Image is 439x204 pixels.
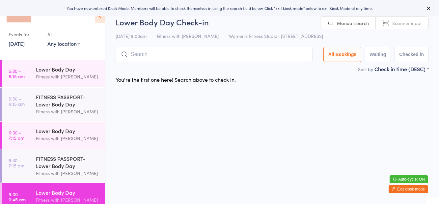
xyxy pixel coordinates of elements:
[9,191,26,202] time: 9:00 - 9:45 am
[2,60,105,87] a: 5:30 -6:15 amLower Body DayFitness with [PERSON_NAME]
[9,68,25,79] time: 5:30 - 6:15 am
[9,29,41,40] div: Events for
[2,149,105,183] a: 6:30 -7:15 amFITNESS PASSPORT- Lower Body DayFitness with [PERSON_NAME]
[36,189,99,196] div: Lower Body Day
[116,16,429,27] h2: Lower Body Day Check-in
[36,196,99,204] div: Fitness with [PERSON_NAME]
[9,40,25,47] a: [DATE]
[116,76,236,83] div: You're the first one here! Search above to check in.
[392,20,422,26] span: Scanner input
[2,88,105,121] a: 5:30 -6:15 amFITNESS PASSPORT- Lower Body DayFitness with [PERSON_NAME]
[9,96,25,106] time: 5:30 - 6:15 am
[374,65,429,73] div: Check in time (DESC)
[390,175,428,183] button: Auto-cycle: ON
[389,185,428,193] button: Exit kiosk mode
[36,73,99,80] div: Fitness with [PERSON_NAME]
[47,40,80,47] div: Any location
[323,47,362,62] button: All Bookings
[9,158,24,168] time: 6:30 - 7:15 am
[337,20,369,26] span: Manual search
[2,122,105,149] a: 6:30 -7:15 amLower Body DayFitness with [PERSON_NAME]
[36,169,99,177] div: Fitness with [PERSON_NAME]
[358,66,373,73] label: Sort by
[9,130,24,140] time: 6:30 - 7:15 am
[36,155,99,169] div: FITNESS PASSPORT- Lower Body Day
[11,5,428,11] div: You have now entered Kiosk Mode. Members will be able to check themselves in using the search fie...
[229,33,323,39] span: Women's Fitness Studio- [STREET_ADDRESS]
[116,47,313,62] input: Search
[36,134,99,142] div: Fitness with [PERSON_NAME]
[365,47,391,62] button: Waiting
[47,29,80,40] div: At
[36,108,99,115] div: Fitness with [PERSON_NAME]
[116,33,147,39] span: [DATE] 9:00am
[36,93,99,108] div: FITNESS PASSPORT- Lower Body Day
[157,33,219,39] span: Fitness with [PERSON_NAME]
[394,47,429,62] button: Checked in
[36,66,99,73] div: Lower Body Day
[36,127,99,134] div: Lower Body Day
